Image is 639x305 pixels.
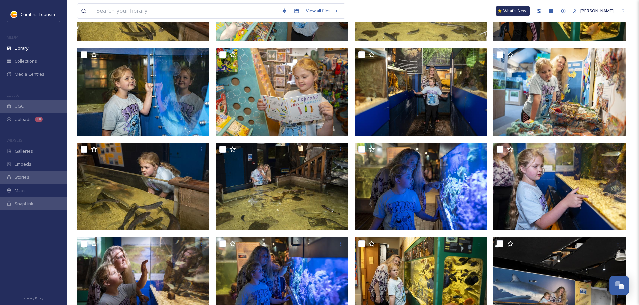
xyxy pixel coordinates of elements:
[77,48,209,136] img: CUMBRIATOURISM_240808_PaulMitchell_LakeDistrictCoastAquarium-6.jpg
[493,48,626,136] img: CUMBRIATOURISM_240808_PaulMitchell_LakeDistrictCoastAquarium-44.jpg
[15,187,26,194] span: Maps
[580,8,614,14] span: [PERSON_NAME]
[7,138,22,143] span: WIDGETS
[7,93,21,98] span: COLLECT
[216,48,348,136] img: CUMBRIATOURISM_240808_PaulMitchell_LakeDistrictCoastAquarium-60.jpg
[216,143,348,231] img: CUMBRIATOURISM_240808_PaulMitchell_LakeDistrictCoastAquarium-36.jpg
[77,143,209,231] img: CUMBRIATOURISM_240808_PaulMitchell_LakeDistrictCoastAquarium-37.jpg
[35,117,43,122] div: 10
[15,161,31,167] span: Embeds
[11,11,17,18] img: images.jpg
[93,4,278,18] input: Search your library
[15,116,32,123] span: Uploads
[15,58,37,64] span: Collections
[15,148,33,154] span: Galleries
[21,11,55,17] span: Cumbria Tourism
[24,294,43,302] a: Privacy Policy
[569,4,617,17] a: [PERSON_NAME]
[355,48,487,136] img: CUMBRIATOURISM_240808_PaulMitchell_LakeDistrictCoastAquarium-39.jpg
[355,143,487,231] img: CUMBRIATOURISM_240808_PaulMitchell_LakeDistrictCoastAquarium-17.jpg
[24,296,43,300] span: Privacy Policy
[15,71,44,77] span: Media Centres
[15,103,24,109] span: UGC
[496,6,530,16] a: What's New
[15,45,28,51] span: Library
[15,174,29,180] span: Stories
[493,143,626,231] img: CUMBRIATOURISM_240808_PaulMitchell_LakeDistrictCoastAquarium-2.jpg
[303,4,342,17] a: View all files
[15,201,33,207] span: SnapLink
[609,276,629,295] button: Open Chat
[7,34,18,40] span: MEDIA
